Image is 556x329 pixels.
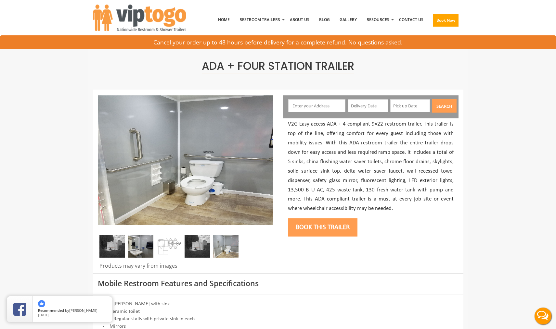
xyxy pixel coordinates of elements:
img: VIPTOGO [93,5,186,31]
input: Enter your Address [288,99,345,112]
h3: Mobile Restroom Features and Specifications [98,279,459,287]
img: thumbs up icon [38,300,45,307]
span: [PERSON_NAME] [69,308,97,313]
li: Ceramic toilet [98,308,459,315]
a: Home [213,3,235,37]
a: About Us [285,3,314,37]
span: by [38,309,107,313]
a: Blog [314,3,335,37]
li: 4 Regular stalls with private sink in each [98,315,459,323]
span: ADA + Four Station Trailer [202,58,354,74]
img: Restroom Trailer [213,235,239,258]
img: Review Rating [13,303,26,316]
input: Delivery Date [348,99,388,112]
div: Products may vary from images [98,262,273,273]
a: Gallery [335,3,362,37]
img: Floor plan of ADA plus 4 trailer [156,235,182,258]
a: Book Now [428,3,463,41]
button: Live Chat [530,303,556,329]
p: V2G Easy access ADA + 4 compliant 9×22 restroom trailer. This trailer is top of the line, offerin... [288,120,454,213]
button: Book Now [433,14,459,27]
span: [DATE] [38,312,49,317]
button: Book this trailer [288,218,357,237]
a: Contact Us [394,3,428,37]
a: Restroom Trailers [235,3,285,37]
img: An outside photo of ADA + 4 Station Trailer [185,235,210,258]
img: An outside photo of ADA + 4 Station Trailer [98,95,273,225]
a: Resources [362,3,394,37]
img: Sink Portable Trailer [128,235,153,258]
img: An outside photo of ADA + 4 Station Trailer [99,235,125,258]
button: Search [432,99,457,113]
li: 1 [PERSON_NAME] with sink [98,300,459,308]
span: Recommended [38,308,64,313]
input: Pick up Date [390,99,430,112]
